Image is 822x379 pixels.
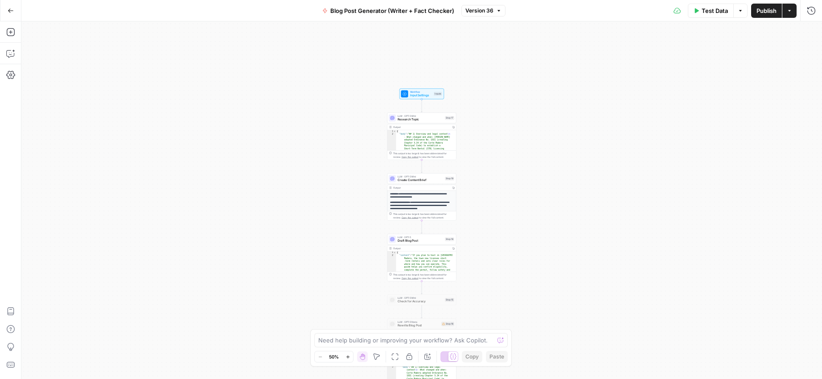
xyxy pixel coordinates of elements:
g: Edge from step_18 to step_15 [421,281,423,294]
span: Draft Blog Post [398,239,443,243]
div: Output [393,125,449,129]
span: Copy the output [402,216,419,219]
div: LLM · GPT-5Draft Blog PostStep 18Output{ "content":"If you plan to host in [GEOGRAPHIC_DATA] Made... [387,234,456,281]
span: Publish [756,6,777,15]
span: Create Content Brief [398,178,443,182]
div: Step 19 [445,177,454,181]
div: This output is too large & has been abbreviated for review. to view the full content. [393,152,454,159]
div: This output is too large & has been abbreviated for review. to view the full content. [393,212,454,219]
span: Rewrite Blog Post [398,323,440,328]
span: Workflow [410,90,432,94]
span: LLM · GPT-5 Mini [398,175,443,178]
button: Publish [751,4,782,18]
span: Research Topic [398,117,443,122]
span: LLM · GPT-5 Nano [398,320,440,324]
div: 1 [387,130,396,133]
div: Inputs [434,92,442,96]
span: Paste [489,353,504,361]
div: This output is too large & has been abbreviated for review. to view the full content. [393,273,454,280]
div: WorkflowInput SettingsInputs [387,88,456,99]
span: Check for Accuracy [398,299,443,304]
button: Copy [462,351,482,363]
g: Edge from step_19 to step_18 [421,220,423,233]
div: Step 18 [445,237,454,241]
div: Step 17 [445,116,454,120]
div: 1 [387,251,396,254]
g: Edge from start to step_17 [421,99,423,112]
span: Copy the output [402,277,419,280]
span: 50% [329,353,339,360]
g: Edge from step_17 to step_19 [421,160,423,173]
g: Edge from step_15 to step_16 [421,305,423,318]
button: Paste [486,351,508,363]
span: Test Data [702,6,728,15]
button: Version 36 [461,5,506,16]
span: LLM · GPT-5 Mini [398,114,443,118]
span: Copy the output [402,156,419,158]
span: Input Settings [410,93,432,98]
div: Output [393,186,449,189]
span: Copy [465,353,479,361]
div: Step 15 [445,298,454,302]
button: Blog Post Generator (Writer + Fact Checker) [317,4,460,18]
div: LLM · GPT-5 MiniResearch TopicStep 17Output{ "body":"## 1) Overview and legal context\n - What ch... [387,112,456,160]
span: Version 36 [465,7,493,15]
div: LLM · GPT-5 MiniCheck for AccuracyStep 15 [387,294,456,305]
div: Step 16 [441,321,454,326]
div: LLM · GPT-5 NanoRewrite Blog PostStep 16 [387,318,456,329]
span: Toggle code folding, rows 1 through 3 [394,130,396,133]
span: LLM · GPT-5 [398,235,443,239]
span: Blog Post Generator (Writer + Fact Checker) [330,6,454,15]
div: Output [393,247,449,250]
span: LLM · GPT-5 Mini [398,296,443,300]
button: Test Data [688,4,733,18]
span: Toggle code folding, rows 1 through 3 [394,251,396,254]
